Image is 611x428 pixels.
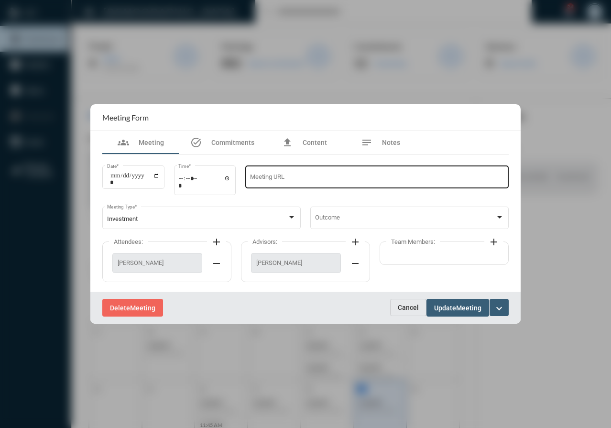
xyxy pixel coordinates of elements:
span: [PERSON_NAME] [118,259,197,266]
mat-icon: notes [361,137,372,148]
span: Meeting [456,304,481,312]
h2: Meeting Form [102,113,149,122]
button: UpdateMeeting [426,299,489,317]
mat-icon: expand_more [493,303,505,314]
mat-icon: remove [211,258,222,269]
span: Investment [107,215,138,222]
span: Meeting [139,139,164,146]
mat-icon: add [349,236,361,248]
span: Delete [110,304,130,312]
span: [PERSON_NAME] [256,259,336,266]
span: Content [303,139,327,146]
span: Notes [382,139,400,146]
button: DeleteMeeting [102,299,163,317]
mat-icon: file_upload [282,137,293,148]
span: Update [434,304,456,312]
span: Commitments [211,139,254,146]
mat-icon: add [211,236,222,248]
label: Attendees: [109,238,148,245]
span: Meeting [130,304,155,312]
button: Cancel [390,299,426,316]
mat-icon: add [488,236,500,248]
mat-icon: remove [349,258,361,269]
mat-icon: task_alt [190,137,202,148]
label: Advisors: [248,238,282,245]
span: Cancel [398,304,419,311]
mat-icon: groups [118,137,129,148]
label: Team Members: [386,238,440,245]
